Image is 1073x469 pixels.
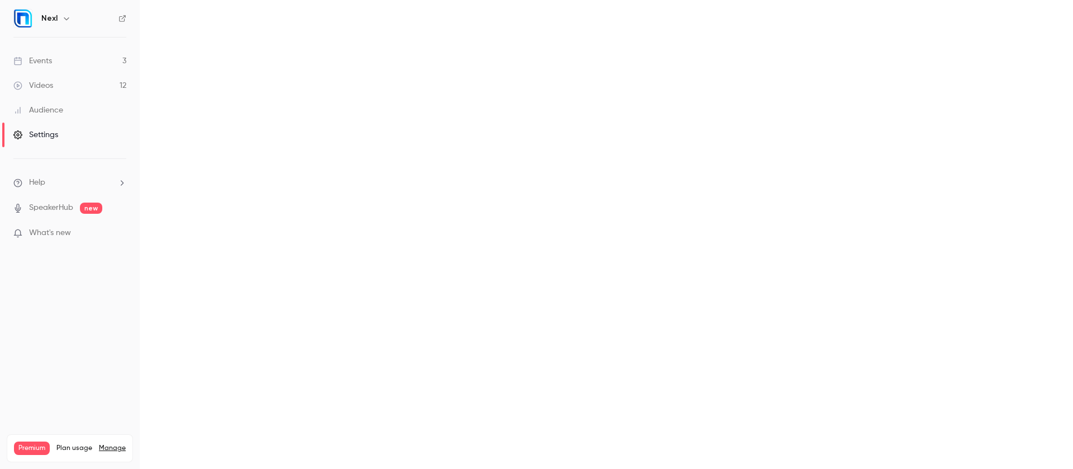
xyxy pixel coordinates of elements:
div: Videos [13,80,53,91]
span: What's new [29,227,71,239]
iframe: Noticeable Trigger [113,228,126,238]
span: Help [29,177,45,189]
a: Manage [99,444,126,453]
div: Settings [13,129,58,140]
div: Events [13,55,52,67]
span: new [80,203,102,214]
img: Nexl [14,10,32,27]
a: SpeakerHub [29,202,73,214]
li: help-dropdown-opener [13,177,126,189]
span: Premium [14,442,50,455]
span: Plan usage [56,444,92,453]
h6: Nexl [41,13,58,24]
div: Audience [13,105,63,116]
